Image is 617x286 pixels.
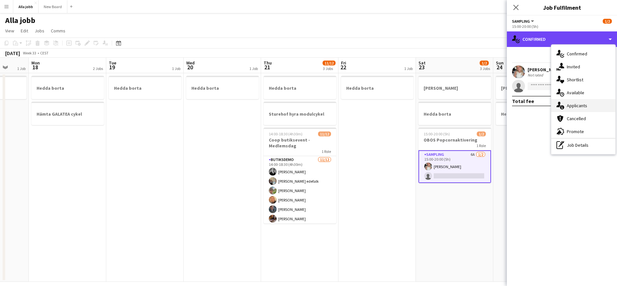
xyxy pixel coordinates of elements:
[551,125,615,138] div: Promote
[512,98,534,104] div: Total fee
[551,73,615,86] div: Shortlist
[31,102,104,125] app-job-card: Hämta GALATEA cykel
[40,51,49,55] div: CEST
[418,85,491,91] h3: [PERSON_NAME]
[21,51,38,55] span: Week 33
[603,19,612,24] span: 1/2
[186,85,259,91] h3: Hedda borta
[264,111,336,117] h3: Sturehof hyra modulcykel
[35,28,44,34] span: Jobs
[477,132,486,136] span: 1/2
[31,85,104,91] h3: Hedda borta
[418,150,491,183] app-card-role: Sampling6A1/215:00-20:00 (5h)[PERSON_NAME]
[418,137,491,143] h3: OBOS Popcornaktivering
[528,67,562,73] div: [PERSON_NAME]
[480,61,489,65] span: 1/2
[496,76,568,99] app-job-card: [PERSON_NAME]
[496,111,568,117] h3: Hedda borta
[51,28,65,34] span: Comms
[17,66,26,71] div: 1 Job
[269,132,303,136] span: 14:00-18:30 (4h30m)
[512,19,535,24] button: Sampling
[5,16,35,25] h1: Alla jobb
[109,85,181,91] h3: Hedda borta
[418,76,491,99] div: [PERSON_NAME]
[323,66,335,71] div: 3 Jobs
[21,28,28,34] span: Edit
[341,85,414,91] h3: Hedda borta
[264,76,336,99] app-job-card: Hedda borta
[418,128,491,183] app-job-card: 15:00-20:00 (5h)1/2OBOS Popcornaktivering1 RoleSampling6A1/215:00-20:00 (5h)[PERSON_NAME]
[48,27,68,35] a: Comms
[264,60,272,66] span: Thu
[417,63,426,71] span: 23
[480,66,490,71] div: 3 Jobs
[108,63,116,71] span: 19
[30,63,40,71] span: 18
[551,47,615,60] div: Confirmed
[264,102,336,125] app-job-card: Sturehof hyra modulcykel
[512,19,530,24] span: Sampling
[18,27,31,35] a: Edit
[551,112,615,125] div: Cancelled
[263,63,272,71] span: 21
[507,3,617,12] h3: Job Fulfilment
[418,60,426,66] span: Sat
[551,60,615,73] div: Invited
[3,27,17,35] a: View
[109,76,181,99] app-job-card: Hedda borta
[340,63,346,71] span: 22
[496,85,568,91] h3: [PERSON_NAME]
[424,132,450,136] span: 15:00-20:00 (5h)
[418,102,491,125] app-job-card: Hedda borta
[185,63,195,71] span: 20
[551,99,615,112] div: Applicants
[418,111,491,117] h3: Hedda borta
[496,102,568,125] app-job-card: Hedda borta
[186,76,259,99] app-job-card: Hedda borta
[341,60,346,66] span: Fri
[249,66,258,71] div: 1 Job
[93,66,103,71] div: 2 Jobs
[186,60,195,66] span: Wed
[528,73,544,77] div: Not rated
[341,76,414,99] app-job-card: Hedda borta
[512,24,612,29] div: 15:00-20:00 (5h)
[5,28,14,34] span: View
[13,0,39,13] button: Alla jobb
[476,143,486,148] span: 1 Role
[31,111,104,117] h3: Hämta GALATEA cykel
[322,149,331,154] span: 1 Role
[109,60,116,66] span: Tue
[551,86,615,99] div: Available
[496,60,504,66] span: Sun
[551,139,615,152] div: Job Details
[172,66,180,71] div: 1 Job
[31,76,104,99] app-job-card: Hedda borta
[507,31,617,47] div: Confirmed
[495,63,504,71] span: 24
[264,156,336,281] app-card-role: Butiksdemo11/1214:00-18:30 (4h30m)[PERSON_NAME][PERSON_NAME] edefalk[PERSON_NAME][PERSON_NAME][PE...
[32,27,47,35] a: Jobs
[318,132,331,136] span: 11/12
[404,66,413,71] div: 1 Job
[5,50,20,56] div: [DATE]
[39,0,67,13] button: New Board
[264,128,336,223] app-job-card: 14:00-18:30 (4h30m)11/12Coop butiksevent - Medlemsdag1 RoleButiksdemo11/1214:00-18:30 (4h30m)[PER...
[264,137,336,149] h3: Coop butiksevent - Medlemsdag
[323,61,336,65] span: 11/12
[31,60,40,66] span: Mon
[264,85,336,91] h3: Hedda borta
